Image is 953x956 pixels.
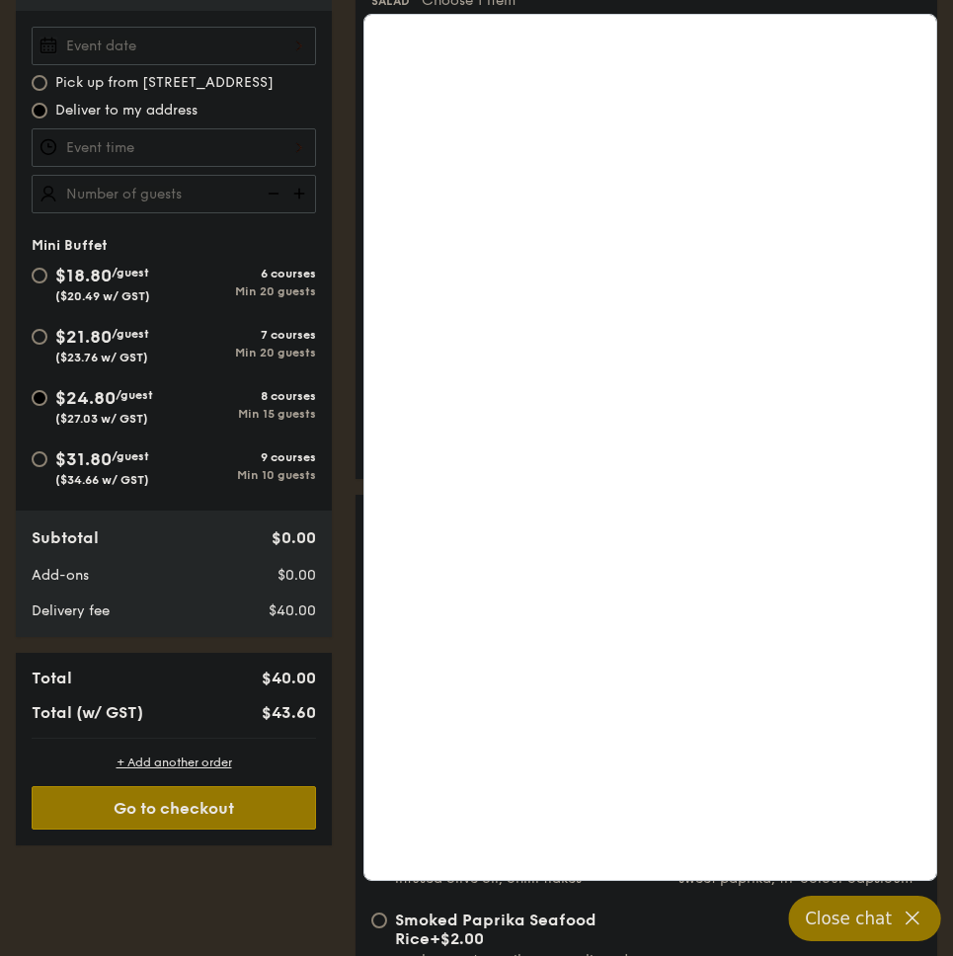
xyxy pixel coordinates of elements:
span: Close chat [805,909,892,928]
span: $24.80 [55,387,116,409]
div: Min 20 guests [174,346,316,359]
input: Event date [32,27,316,65]
span: Pick up from [STREET_ADDRESS] [55,73,274,93]
span: ($34.66 w/ GST) [55,473,149,487]
span: $21.80 [55,326,112,348]
div: Min 10 guests [174,468,316,482]
span: $0.00 [272,528,316,547]
span: Subtotal [32,528,99,547]
div: Go to checkout [32,786,316,830]
input: Event time [32,128,316,167]
span: /guest [112,266,149,279]
span: $40.00 [262,669,316,687]
div: 8 courses [174,389,316,403]
div: 9 courses [174,450,316,464]
span: $31.80 [55,448,112,470]
div: 6 courses [174,267,316,280]
span: Total [32,669,72,687]
span: Add-ons [32,567,89,584]
span: Mini Buffet [32,237,108,254]
span: +$2.00 [430,929,484,948]
img: icon-add.58712e84.svg [286,175,316,212]
div: 7 courses [174,328,316,342]
img: icon-reduce.1d2dbef1.svg [257,175,286,212]
span: Deliver to my address [55,101,198,120]
span: /guest [112,327,149,341]
span: Delivery fee [32,602,110,619]
input: $21.80/guest($23.76 w/ GST)7 coursesMin 20 guests [32,329,47,345]
input: Smoked Paprika Seafood Rice+$2.00smoky sweet paprika, green-lipped mussel, flower squid, baby prawn [371,913,387,928]
input: $24.80/guest($27.03 w/ GST)8 coursesMin 15 guests [32,390,47,406]
input: Number of guests [32,175,316,213]
span: $40.00 [269,602,316,619]
div: + Add another order [32,755,316,770]
div: Min 20 guests [174,284,316,298]
input: Pick up from [STREET_ADDRESS] [32,75,47,91]
span: /guest [112,449,149,463]
span: $0.00 [278,567,316,584]
input: $18.80/guest($20.49 w/ GST)6 coursesMin 20 guests [32,268,47,283]
span: ($20.49 w/ GST) [55,289,150,303]
span: Smoked Paprika Seafood Rice [395,911,596,948]
span: $18.80 [55,265,112,286]
span: ($27.03 w/ GST) [55,412,148,426]
input: $31.80/guest($34.66 w/ GST)9 coursesMin 10 guests [32,451,47,467]
span: Total (w/ GST) [32,703,143,722]
span: /guest [116,388,153,402]
button: Close chat [789,896,941,941]
input: Deliver to my address [32,103,47,119]
span: $43.60 [262,703,316,722]
span: ($23.76 w/ GST) [55,351,148,364]
div: Min 15 guests [174,407,316,421]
